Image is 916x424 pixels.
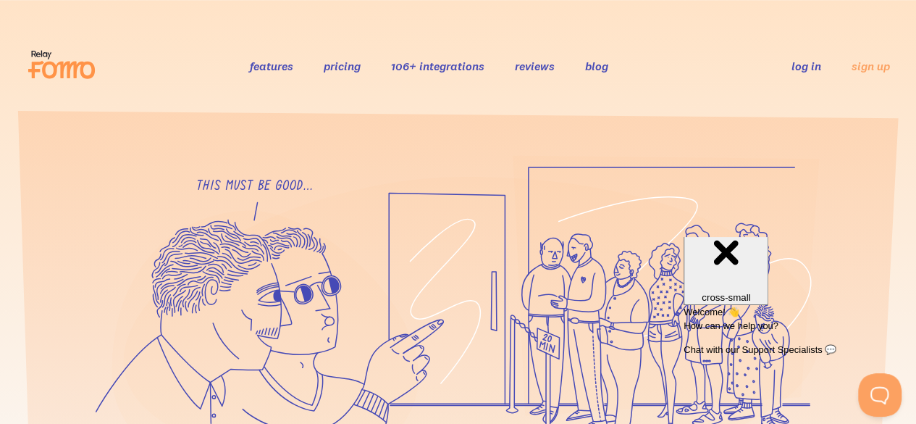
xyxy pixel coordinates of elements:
[791,59,821,73] a: log in
[676,237,909,373] iframe: Help Scout Beacon - Messages and Notifications
[515,59,555,73] a: reviews
[250,59,293,73] a: features
[324,59,361,73] a: pricing
[391,59,484,73] a: 106+ integrations
[585,59,608,73] a: blog
[858,373,902,417] iframe: Help Scout Beacon - Open
[852,59,890,74] a: sign up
